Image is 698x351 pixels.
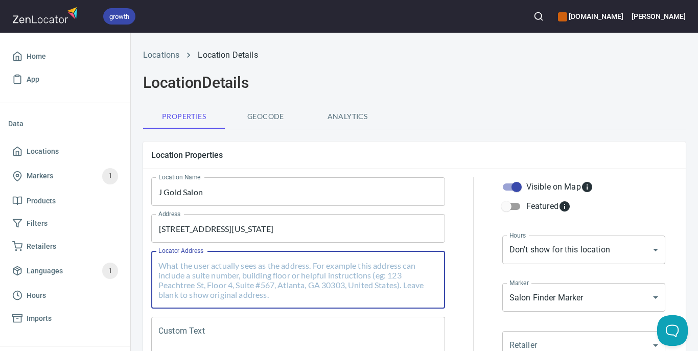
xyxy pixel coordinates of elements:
[8,235,122,258] a: Retailers
[151,150,678,160] h5: Location Properties
[102,265,118,277] span: 1
[143,74,686,92] h2: Location Details
[313,110,382,123] span: Analytics
[8,45,122,68] a: Home
[103,8,135,25] div: growth
[502,283,665,312] div: Salon Finder Marker
[526,200,571,213] div: Featured
[102,170,118,182] span: 1
[198,50,258,60] a: Location Details
[8,190,122,213] a: Products
[27,217,48,230] span: Filters
[27,50,46,63] span: Home
[103,11,135,22] span: growth
[149,110,219,123] span: Properties
[558,11,623,22] h6: [DOMAIN_NAME]
[581,181,593,193] svg: Whether the location is visible on the map.
[27,289,46,302] span: Hours
[632,5,686,28] button: [PERSON_NAME]
[8,140,122,163] a: Locations
[27,73,39,86] span: App
[8,111,122,136] li: Data
[27,240,56,253] span: Retailers
[526,181,593,193] div: Visible on Map
[143,49,686,61] nav: breadcrumb
[143,50,179,60] a: Locations
[27,170,53,182] span: Markers
[27,145,59,158] span: Locations
[27,265,63,277] span: Languages
[8,258,122,284] a: Languages1
[8,212,122,235] a: Filters
[231,110,300,123] span: Geocode
[8,163,122,190] a: Markers1
[12,4,81,26] img: zenlocator
[8,307,122,330] a: Imports
[632,11,686,22] h6: [PERSON_NAME]
[558,12,567,21] button: color-CE600E
[27,312,52,325] span: Imports
[8,68,122,91] a: App
[8,284,122,307] a: Hours
[502,236,665,264] div: Don't show for this location
[657,315,688,346] iframe: Help Scout Beacon - Open
[27,195,56,207] span: Products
